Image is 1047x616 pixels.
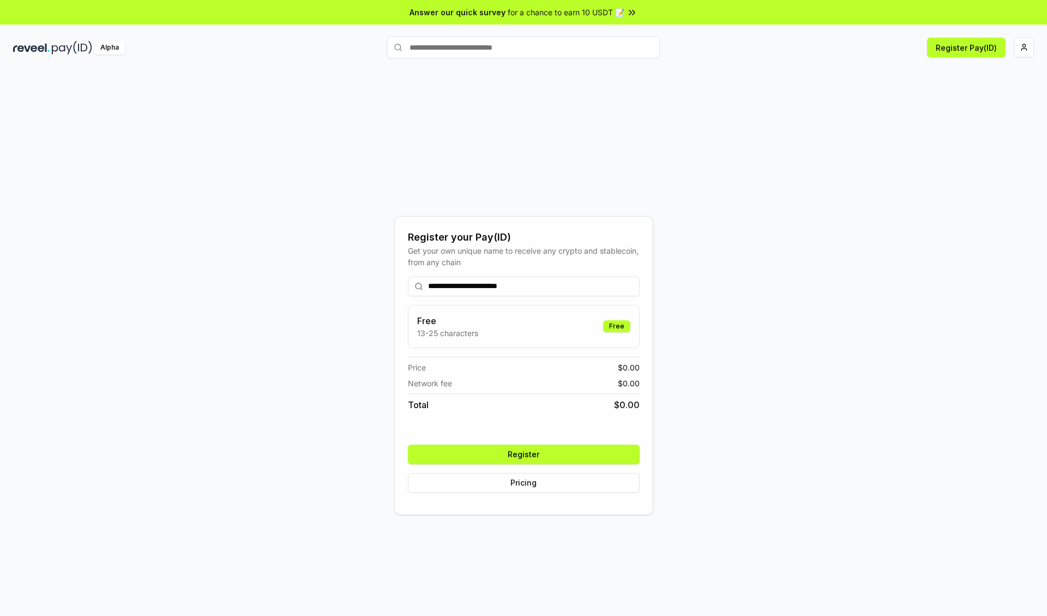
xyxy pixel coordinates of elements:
[408,378,452,389] span: Network fee
[417,314,478,327] h3: Free
[618,378,640,389] span: $ 0.00
[508,7,624,18] span: for a chance to earn 10 USDT 📝
[13,41,50,55] img: reveel_dark
[408,362,426,373] span: Price
[417,327,478,339] p: 13-25 characters
[410,7,506,18] span: Answer our quick survey
[94,41,125,55] div: Alpha
[618,362,640,373] span: $ 0.00
[603,320,630,332] div: Free
[408,445,640,464] button: Register
[408,245,640,268] div: Get your own unique name to receive any crypto and stablecoin, from any chain
[927,38,1006,57] button: Register Pay(ID)
[614,398,640,411] span: $ 0.00
[408,398,429,411] span: Total
[408,473,640,493] button: Pricing
[52,41,92,55] img: pay_id
[408,230,640,245] div: Register your Pay(ID)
